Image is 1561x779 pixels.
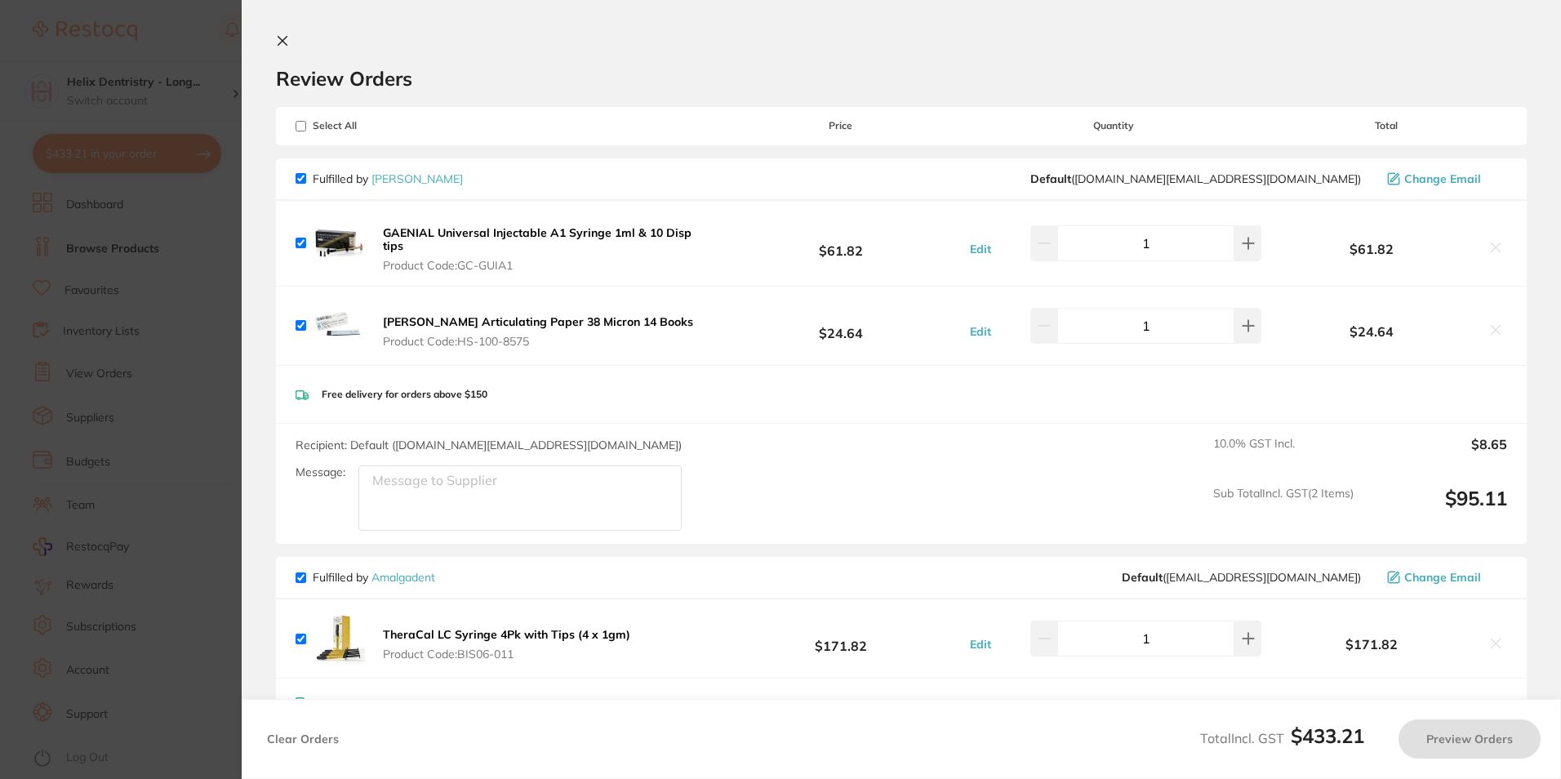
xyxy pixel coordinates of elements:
img: ZnVmOWZjcg [313,300,365,352]
span: Total [1265,120,1507,131]
span: Recipient: Default ( [DOMAIN_NAME][EMAIL_ADDRESS][DOMAIN_NAME] ) [296,438,682,452]
span: 10.0 % GST Incl. [1213,437,1354,473]
b: $61.82 [1265,242,1478,256]
b: $171.82 [719,624,962,654]
b: $24.64 [1265,324,1478,339]
span: customer.care@henryschein.com.au [1030,172,1361,185]
span: Sub Total Incl. GST ( 2 Items) [1213,487,1354,532]
span: Change Email [1404,172,1481,185]
b: $24.64 [719,311,962,341]
a: [PERSON_NAME] [371,171,463,186]
button: Change Email [1382,171,1507,186]
output: $8.65 [1367,437,1507,473]
span: Product Code: BIS06-011 [383,648,630,661]
button: Clear Orders [262,719,344,759]
h2: Review Orders [276,66,1527,91]
p: Fulfilled by [313,571,435,584]
b: $61.82 [719,228,962,258]
label: Message: [296,465,345,479]
b: [PERSON_NAME] Articulating Paper 38 Micron 14 Books [383,314,693,329]
b: Default [1122,570,1163,585]
output: $95.11 [1367,487,1507,532]
a: Amalgadent [371,570,435,585]
button: Edit [965,637,996,652]
button: [PERSON_NAME] Articulating Paper 38 Micron 14 Books Product Code:HS-100-8575 [378,314,698,349]
button: Edit [965,242,996,256]
b: TheraCal LC Syringe 4Pk with Tips (4 x 1gm) [383,627,630,642]
span: Product Code: HS-100-8575 [383,335,693,348]
b: GAENIAL Universal Injectable A1 Syringe 1ml & 10 Disp tips [383,225,692,253]
b: $171.82 [1265,637,1478,652]
span: Product Code: GC-GUIA1 [383,259,714,272]
p: Fulfilled by [313,172,463,185]
p: Free delivery for orders above $150 [322,389,487,400]
span: Change Email [1404,571,1481,584]
img: dG90bjFmeQ [313,612,365,665]
span: Select All [296,120,459,131]
span: Price [719,120,962,131]
button: GAENIAL Universal Injectable A1 Syringe 1ml & 10 Disp tips Product Code:GC-GUIA1 [378,225,719,273]
button: Change Email [1382,570,1507,585]
button: TheraCal LC Syringe 4Pk with Tips (4 x 1gm) Product Code:BIS06-011 [378,627,635,661]
b: Default [1030,171,1071,186]
img: Mmk2bnUwcQ [313,217,365,269]
span: Total Incl. GST [1200,730,1364,746]
button: Edit [965,324,996,339]
span: Quantity [962,120,1265,131]
button: Preview Orders [1399,719,1541,759]
span: info@amalgadent.com.au [1122,571,1361,584]
b: $433.21 [1291,723,1364,748]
